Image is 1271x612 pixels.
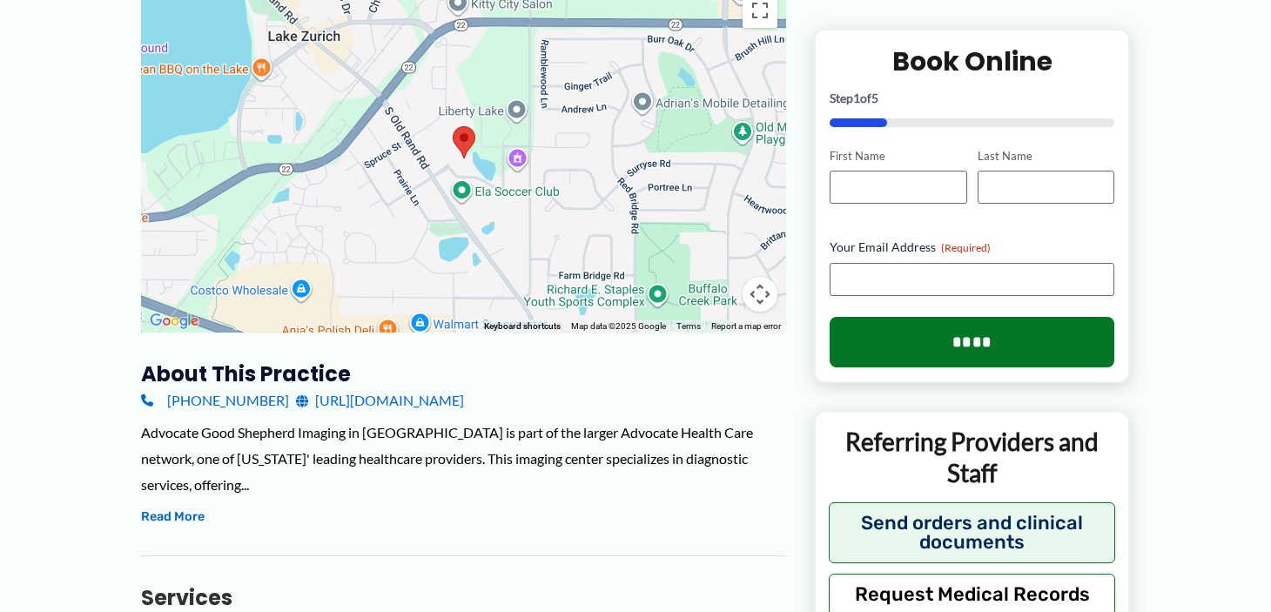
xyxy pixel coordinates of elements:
label: Last Name [978,147,1114,164]
h2: Book Online [830,44,1114,77]
a: Open this area in Google Maps (opens a new window) [145,310,203,333]
a: Terms (opens in new tab) [676,321,701,331]
h3: About this practice [141,360,786,387]
label: Your Email Address [830,239,1114,256]
h3: Services [141,584,786,611]
button: Map camera controls [743,277,777,312]
span: (Required) [941,241,991,254]
p: Referring Providers and Staff [829,426,1115,489]
a: [URL][DOMAIN_NAME] [296,387,464,414]
span: 1 [853,90,860,104]
span: 5 [871,90,878,104]
span: Map data ©2025 Google [571,321,666,331]
label: First Name [830,147,966,164]
a: Report a map error [711,321,781,331]
button: Send orders and clinical documents [829,501,1115,562]
button: Read More [141,507,205,528]
div: Advocate Good Shepherd Imaging in [GEOGRAPHIC_DATA] is part of the larger Advocate Health Care ne... [141,420,786,497]
p: Step of [830,91,1114,104]
a: [PHONE_NUMBER] [141,387,289,414]
button: Keyboard shortcuts [484,320,561,333]
img: Google [145,310,203,333]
